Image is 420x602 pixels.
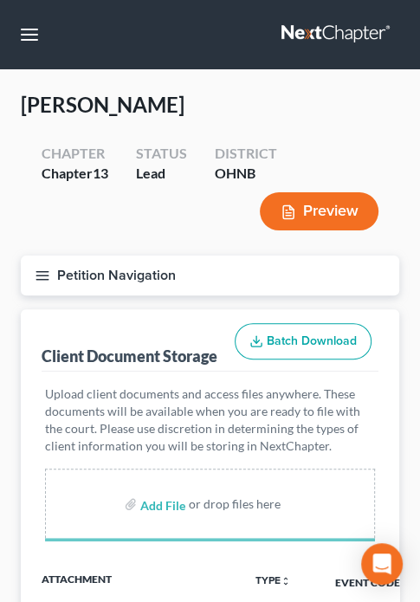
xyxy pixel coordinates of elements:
[260,192,378,231] button: Preview
[21,562,242,602] th: Attachment
[21,256,399,295] button: Petition Navigation
[42,144,108,164] div: Chapter
[267,333,357,348] span: Batch Download
[42,164,108,184] div: Chapter
[45,385,375,455] p: Upload client documents and access files anywhere. These documents will be available when you are...
[255,575,291,586] button: TYPEunfold_more
[281,576,291,586] i: unfold_more
[189,495,281,513] div: or drop files here
[215,144,277,164] div: District
[215,164,277,184] div: OHNB
[136,164,187,184] div: Lead
[42,346,217,366] div: Client Document Storage
[21,92,184,117] span: [PERSON_NAME]
[235,323,372,359] button: Batch Download
[93,165,108,181] span: 13
[361,543,403,585] div: Open Intercom Messenger
[136,144,187,164] div: Status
